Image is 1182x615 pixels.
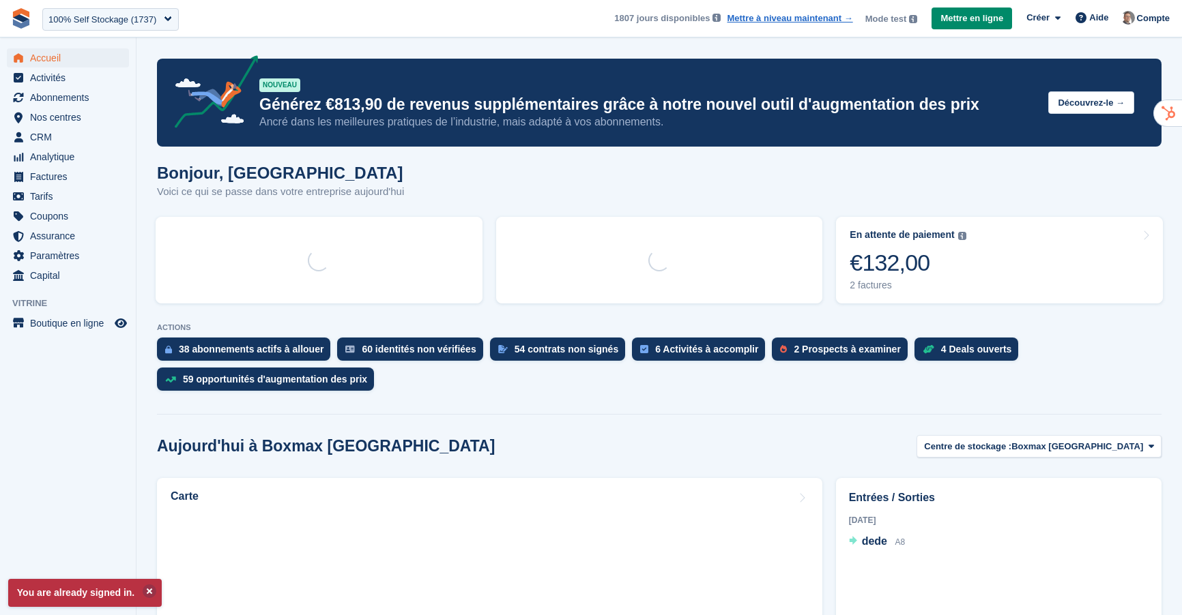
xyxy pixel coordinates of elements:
a: menu [7,266,129,285]
a: Mettre à niveau maintenant → [727,12,852,25]
span: Vitrine [12,297,136,310]
span: Assurance [30,226,112,245]
div: 54 contrats non signés [515,344,618,355]
p: Générez €813,90 de revenus supplémentaires grâce à notre nouvel outil d'augmentation des prix [259,95,1037,115]
span: Accueil [30,48,112,67]
div: NOUVEAU [259,78,300,92]
a: 6 Activités à accomplir [632,337,772,367]
img: icon-info-grey-7440780725fd019a000dd9b08b2336e03edf1995a4989e88bcd33f0948082b44.svg [958,232,966,240]
div: En attente de paiement [850,229,954,241]
a: menu [7,207,129,226]
span: Capital [30,266,112,285]
img: active_subscription_to_allocate_icon-d502201f5373d7db506a760aba3b589e785aa758c864c3986d89f69b8ff3... [165,345,172,354]
span: A8 [895,537,905,547]
div: 4 Deals ouverts [941,344,1012,355]
div: [DATE] [849,514,1149,526]
a: 2 Prospects à examiner [772,337,914,367]
button: Découvrez-le → [1048,91,1134,114]
span: 1807 jours disponibles [614,12,710,25]
a: menu [7,127,129,147]
h2: Carte [171,490,199,502]
span: CRM [30,127,112,147]
h1: Bonjour, [GEOGRAPHIC_DATA] [157,164,404,182]
img: prospect-51fa495bee0391a8d652442698ab0144808aea92771e9ea1ae160a38d050c398.svg [780,345,787,353]
h2: Entrées / Sorties [849,490,1149,506]
div: €132,00 [850,249,966,277]
span: Aide [1089,11,1108,25]
a: 4 Deals ouverts [914,337,1026,367]
img: verify_identity-adf6edd0f0f0b5bbfe63781bf79b02c33cf7c696d77639b501bdc392416b5a36.svg [345,345,355,353]
a: menu [7,108,129,127]
button: Centre de stockage : Boxmax [GEOGRAPHIC_DATA] [917,435,1162,457]
img: icon-info-grey-7440780725fd019a000dd9b08b2336e03edf1995a4989e88bcd33f0948082b44.svg [712,14,721,22]
div: 100% Self Stockage (1737) [48,13,156,27]
span: Activités [30,68,112,87]
a: menu [7,226,129,245]
span: Boxmax [GEOGRAPHIC_DATA] [1011,440,1143,453]
div: 6 Activités à accomplir [655,344,758,355]
img: icon-info-grey-7440780725fd019a000dd9b08b2336e03edf1995a4989e88bcd33f0948082b44.svg [909,15,917,23]
img: contract_signature_icon-13c848040528278c33f63329250d36e43548de30e8caae1d1a13099fd9432cc5.svg [498,345,508,353]
span: Boutique en ligne [30,314,112,333]
a: menu [7,167,129,186]
span: dede [862,535,887,547]
span: Centre de stockage : [924,440,1011,453]
img: price_increase_opportunities-93ffe204e8149a01c8c9dc8f82e8f89637d9d84a8eef4429ea346261dce0b2c0.svg [165,376,176,382]
a: menu [7,246,129,265]
div: 38 abonnements actifs à allouer [179,344,323,355]
div: 2 Prospects à examiner [794,344,900,355]
a: Boutique d'aperçu [113,315,129,331]
span: Mode test [865,12,907,26]
a: menu [7,88,129,107]
a: menu [7,147,129,166]
span: Tarifs [30,187,112,206]
a: menu [7,68,129,87]
div: 60 identités non vérifiées [362,344,476,355]
div: 59 opportunités d'augmentation des prix [183,374,367,385]
img: stora-icon-8386f47178a22dfd0bd8f6a31ec36ba5ce8667c1dd55bd0f319d3a0aa187defe.svg [11,8,31,29]
a: menu [7,187,129,206]
span: Coupons [30,207,112,226]
a: menu [7,48,129,67]
a: En attente de paiement €132,00 2 factures [836,217,1163,303]
p: Ancré dans les meilleures pratiques de l’industrie, mais adapté à vos abonnements. [259,115,1037,130]
p: Voici ce qui se passe dans votre entreprise aujourd'hui [157,184,404,200]
img: price-adjustments-announcement-icon-8257ccfd72463d97f412b2fc003d46551f7dbcb40ab6d574587a9cd5c0d94... [163,55,259,133]
h2: Aujourd'hui à Boxmax [GEOGRAPHIC_DATA] [157,437,495,455]
a: Mettre en ligne [932,7,1012,30]
a: menu [7,314,129,333]
a: 54 contrats non signés [490,337,632,367]
p: ACTIONS [157,323,1162,332]
a: 59 opportunités d'augmentation des prix [157,367,381,397]
a: dede A8 [849,533,905,551]
span: Analytique [30,147,112,166]
a: 60 identités non vérifiées [337,337,489,367]
span: Compte [1137,12,1170,25]
a: 38 abonnements actifs à allouer [157,337,337,367]
img: deal-1b604bf984904fb50ccaf53a9ad4b4a5d6e5aea283cecdc64d6e3604feb123c2.svg [923,344,934,354]
span: Mettre en ligne [940,12,1003,25]
p: You are already signed in. [8,579,162,607]
div: 2 factures [850,280,966,291]
img: task-75834270c22a3079a89374b754ae025e5fb1db73e45f91037f5363f120a921f8.svg [640,345,648,353]
span: Créer [1026,11,1050,25]
span: Nos centres [30,108,112,127]
span: Factures [30,167,112,186]
img: Sebastien Bonnier [1121,11,1135,25]
span: Abonnements [30,88,112,107]
span: Paramètres [30,246,112,265]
